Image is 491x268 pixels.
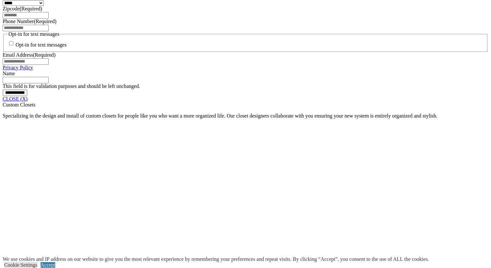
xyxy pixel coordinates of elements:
legend: Opt-in for text messages [8,31,60,37]
label: Opt-in for text messages [16,42,67,48]
label: Name [3,71,15,76]
span: (Required) [34,19,56,24]
div: We use cookies and IP address on our website to give you the most relevant experience by remember... [3,256,429,262]
a: Cookie Settings [4,262,37,268]
label: Phone Number [3,19,57,24]
span: (Required) [19,6,42,11]
label: Email Address [3,52,56,58]
p: Specializing in the design and install of custom closets for people like you who want a more orga... [3,113,488,119]
span: (Required) [33,52,56,58]
span: Custom Closets [3,102,35,107]
div: This field is for validation purposes and should be left unchanged. [3,83,488,89]
label: Zipcode [3,6,42,11]
a: CLOSE (X) [3,96,28,102]
a: Accept [41,262,55,268]
a: Privacy Policy [3,65,33,70]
